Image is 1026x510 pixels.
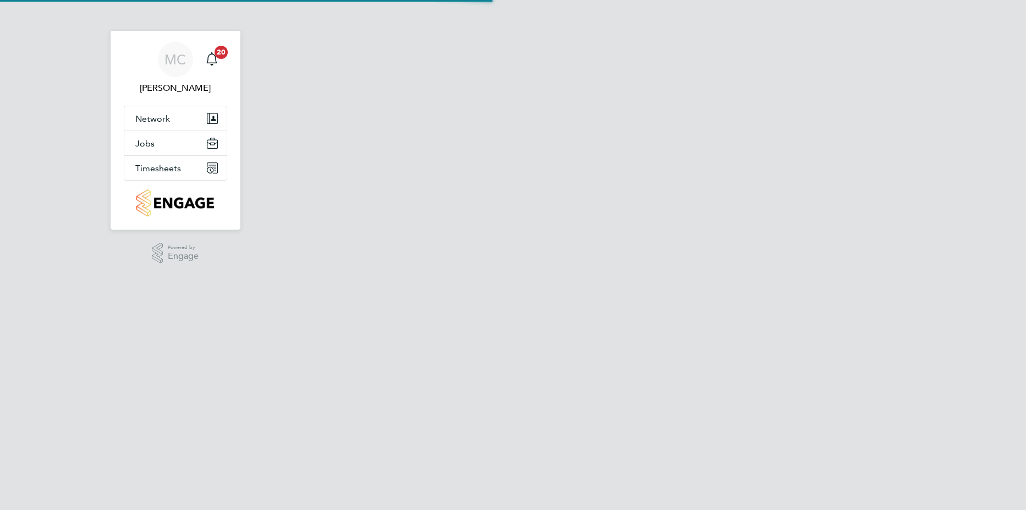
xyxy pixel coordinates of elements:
img: countryside-properties-logo-retina.png [136,189,214,216]
span: Engage [168,252,199,261]
a: Go to home page [124,189,227,216]
button: Timesheets [124,156,227,180]
nav: Main navigation [111,31,240,230]
span: Marian Chitimus [124,82,227,95]
span: Timesheets [135,163,181,173]
span: Jobs [135,138,155,149]
button: Network [124,106,227,131]
button: Jobs [124,131,227,155]
span: 20 [215,46,228,59]
a: MC[PERSON_NAME] [124,42,227,95]
span: Network [135,113,170,124]
span: MC [164,52,186,67]
a: 20 [201,42,223,77]
a: Powered byEngage [152,243,199,264]
span: Powered by [168,243,199,252]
